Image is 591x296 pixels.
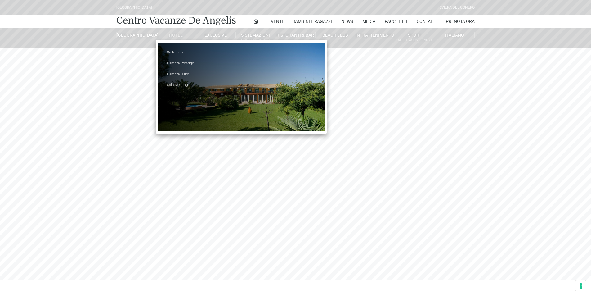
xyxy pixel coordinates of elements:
[417,15,437,28] a: Contatti
[341,15,353,28] a: News
[167,58,229,69] a: Camera Prestige
[435,32,475,38] a: Italiano
[116,14,236,27] a: Centro Vacanze De Angelis
[438,5,475,11] div: Riviera Del Conero
[156,32,196,38] a: Hotel
[236,32,275,44] a: SistemazioniRooms & Suites
[355,32,395,38] a: Intrattenimento
[446,15,475,28] a: Prenota Ora
[316,32,355,38] a: Beach Club
[575,280,586,291] button: Le tue preferenze relative al consenso per le tecnologie di tracciamento
[268,15,283,28] a: Eventi
[167,47,229,58] a: Suite Prestige
[395,32,435,44] a: SportAll Season Tennis
[275,32,315,38] a: Ristoranti & Bar
[385,15,407,28] a: Pacchetti
[445,33,464,38] span: Italiano
[362,15,375,28] a: Media
[196,32,236,38] a: Exclusive
[236,37,275,43] small: Rooms & Suites
[167,69,229,80] a: Camera Suite H
[116,32,156,38] a: [GEOGRAPHIC_DATA]
[116,5,152,11] div: [GEOGRAPHIC_DATA]
[292,15,332,28] a: Bambini e Ragazzi
[167,80,229,90] a: Sala Meeting
[395,37,434,43] small: All Season Tennis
